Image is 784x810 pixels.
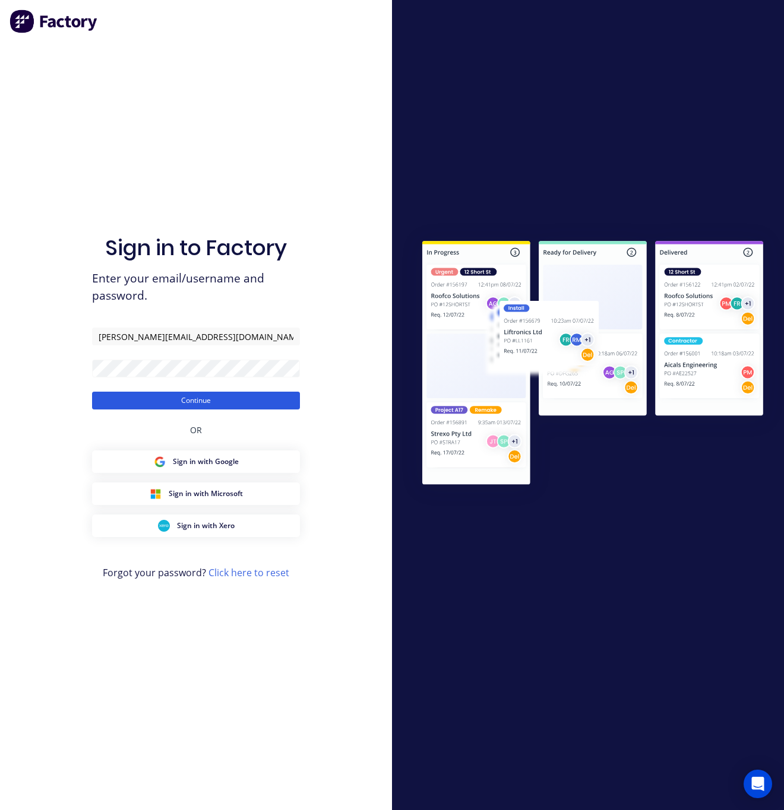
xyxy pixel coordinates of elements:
[402,222,784,507] img: Sign in
[105,235,287,261] h1: Sign in to Factory
[92,482,300,505] button: Microsoft Sign inSign in with Microsoft
[154,456,166,468] img: Google Sign in
[169,488,243,499] span: Sign in with Microsoft
[92,270,300,304] span: Enter your email/username and password.
[92,392,300,409] button: Continue
[92,450,300,473] button: Google Sign inSign in with Google
[103,566,289,580] span: Forgot your password?
[10,9,99,33] img: Factory
[744,770,772,798] div: Open Intercom Messenger
[177,520,235,531] span: Sign in with Xero
[190,409,202,450] div: OR
[92,328,300,345] input: Email/Username
[150,488,162,500] img: Microsoft Sign in
[92,514,300,537] button: Xero Sign inSign in with Xero
[158,520,170,532] img: Xero Sign in
[208,566,289,579] a: Click here to reset
[173,456,239,467] span: Sign in with Google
